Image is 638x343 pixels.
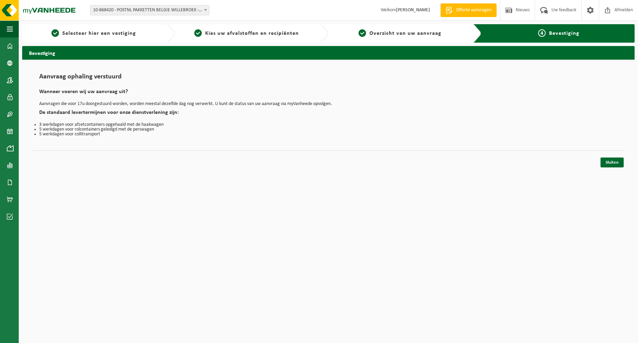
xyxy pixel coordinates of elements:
[62,31,136,36] span: Selecteer hier een vestiging
[39,89,618,98] h2: Wanneer voeren wij uw aanvraag uit?
[549,31,579,36] span: Bevestiging
[369,31,441,36] span: Overzicht van uw aanvraag
[90,5,209,15] span: 10-868420 - POSTNL PAKKETTEN BELGIE WILLEBROEK - WILLEBROEK
[51,29,59,37] span: 1
[396,8,430,13] strong: [PERSON_NAME]
[39,73,618,84] h1: Aanvraag ophaling verstuurd
[39,122,618,127] li: 3 werkdagen voor afzetcontainers opgehaald met de haakwagen
[3,328,114,343] iframe: chat widget
[39,102,618,106] p: Aanvragen die voor 17u doorgestuurd worden, worden meestal dezelfde dag nog verwerkt. U kunt de s...
[454,7,493,14] span: Offerte aanvragen
[39,132,618,137] li: 5 werkdagen voor collitransport
[538,29,546,37] span: 4
[332,29,468,38] a: 3Overzicht van uw aanvraag
[22,46,635,59] h2: Bevestiging
[440,3,497,17] a: Offerte aanvragen
[359,29,366,37] span: 3
[205,31,299,36] span: Kies uw afvalstoffen en recipiënten
[179,29,315,38] a: 2Kies uw afvalstoffen en recipiënten
[194,29,202,37] span: 2
[601,158,624,167] a: Sluiten
[39,110,618,119] h2: De standaard levertermijnen voor onze dienstverlening zijn:
[26,29,162,38] a: 1Selecteer hier een vestiging
[39,127,618,132] li: 5 werkdagen voor rolcontainers geledigd met de perswagen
